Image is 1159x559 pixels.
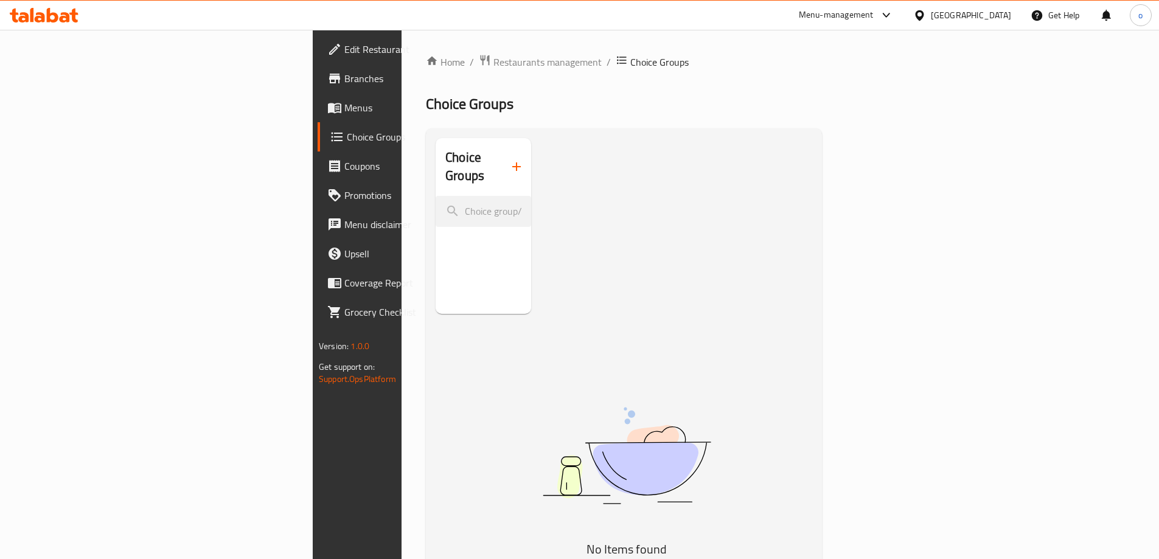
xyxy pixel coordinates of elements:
span: Get support on: [319,359,375,375]
span: Version: [319,338,349,354]
div: Menu-management [799,8,874,23]
span: Menus [344,100,496,115]
nav: breadcrumb [426,54,822,70]
div: [GEOGRAPHIC_DATA] [931,9,1011,22]
input: search [436,196,531,227]
a: Promotions [318,181,506,210]
a: Coupons [318,151,506,181]
a: Menus [318,93,506,122]
span: Coverage Report [344,276,496,290]
span: Choice Groups [347,130,496,144]
h5: No Items found [475,540,779,559]
span: Menu disclaimer [344,217,496,232]
span: Restaurants management [493,55,602,69]
a: Menu disclaimer [318,210,506,239]
a: Upsell [318,239,506,268]
span: Upsell [344,246,496,261]
a: Support.OpsPlatform [319,371,396,387]
span: Coupons [344,159,496,173]
span: Choice Groups [630,55,689,69]
span: Branches [344,71,496,86]
span: Edit Restaurant [344,42,496,57]
a: Grocery Checklist [318,297,506,327]
span: o [1138,9,1143,22]
a: Restaurants management [479,54,602,70]
a: Choice Groups [318,122,506,151]
span: Grocery Checklist [344,305,496,319]
span: Promotions [344,188,496,203]
li: / [607,55,611,69]
img: dish.svg [475,375,779,536]
a: Coverage Report [318,268,506,297]
a: Edit Restaurant [318,35,506,64]
a: Branches [318,64,506,93]
span: 1.0.0 [350,338,369,354]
